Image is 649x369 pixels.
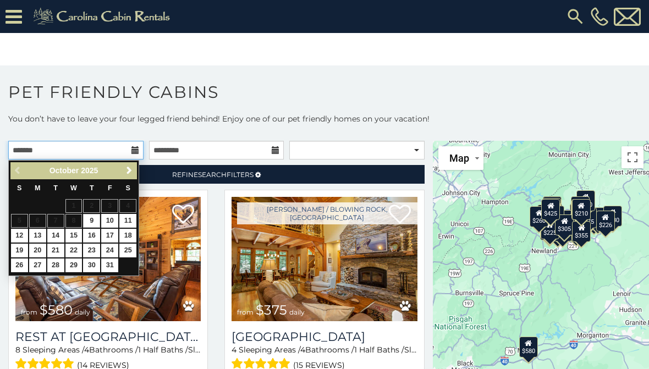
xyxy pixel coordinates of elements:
span: Sunday [17,184,21,192]
div: $305 [555,214,574,235]
span: October [50,166,79,175]
span: Wednesday [70,184,77,192]
img: search-regular.svg [565,7,585,26]
div: $345 [553,221,572,241]
a: RefineSearchFilters [8,165,425,184]
span: Next [125,166,134,175]
a: [GEOGRAPHIC_DATA] [232,329,417,344]
div: $320 [576,190,595,211]
a: 22 [65,244,82,257]
img: Mountain Song Lodge [232,197,417,321]
a: 24 [101,244,118,257]
span: 2025 [81,166,98,175]
a: 31 [101,258,118,272]
a: 9 [83,214,100,228]
a: 13 [29,229,46,243]
span: Friday [108,184,112,192]
a: 12 [11,229,28,243]
a: Add to favorites [172,203,194,227]
a: Rest at [GEOGRAPHIC_DATA] [15,329,201,344]
div: $225 [541,218,559,239]
span: 8 [15,345,20,355]
div: $380 [588,207,607,228]
span: daily [289,308,305,316]
span: from [21,308,37,316]
div: $325 [543,196,562,217]
div: $355 [573,221,591,242]
button: Toggle fullscreen view [621,146,643,168]
span: from [237,308,254,316]
a: 25 [119,244,136,257]
a: 11 [119,214,136,228]
div: $310 [542,197,561,218]
a: 29 [65,258,82,272]
a: 23 [83,244,100,257]
a: 28 [47,258,64,272]
span: Search [198,170,227,179]
a: 26 [11,258,28,272]
span: Refine Filters [172,170,254,179]
a: 10 [101,214,118,228]
a: Next [122,164,136,178]
span: $580 [40,302,73,318]
div: $580 [519,336,538,357]
div: $425 [542,199,560,220]
span: 4 [84,345,89,355]
h3: Rest at Mountain Crest [15,329,201,344]
a: 16 [83,229,100,243]
div: $210 [572,199,591,220]
a: 15 [65,229,82,243]
a: [PERSON_NAME] / Blowing Rock, [GEOGRAPHIC_DATA] [237,202,417,224]
a: Mountain Song Lodge from $375 daily [232,197,417,321]
a: 30 [83,258,100,272]
span: Monday [35,184,41,192]
a: 21 [47,244,64,257]
div: $360 [571,196,590,217]
span: 4 [232,345,237,355]
a: 18 [119,229,136,243]
a: [PHONE_NUMBER] [588,7,611,26]
h3: Mountain Song Lodge [232,329,417,344]
a: 20 [29,244,46,257]
span: 1 Half Baths / [138,345,188,355]
div: $930 [603,206,622,227]
a: 27 [29,258,46,272]
span: $375 [256,302,287,318]
span: Map [449,152,469,164]
a: 17 [101,229,118,243]
span: Tuesday [53,184,58,192]
a: 19 [11,244,28,257]
span: 4 [300,345,305,355]
span: Saturday [126,184,130,192]
div: $260 [530,206,548,227]
img: Khaki-logo.png [28,5,179,27]
a: 14 [47,229,64,243]
div: $226 [596,211,615,232]
span: daily [75,308,90,316]
button: Change map style [438,146,483,170]
span: Thursday [90,184,94,192]
span: 1 Half Baths / [354,345,404,355]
